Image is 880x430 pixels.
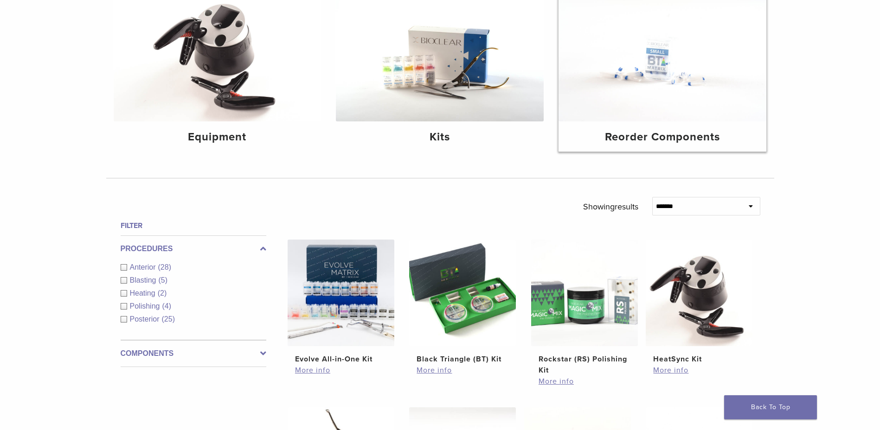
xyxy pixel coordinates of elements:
[121,129,314,145] h4: Equipment
[130,289,158,297] span: Heating
[343,129,536,145] h4: Kits
[409,240,517,365] a: Black Triangle (BT) KitBlack Triangle (BT) Kit
[130,276,159,284] span: Blasting
[158,276,167,284] span: (5)
[130,315,162,323] span: Posterior
[121,220,266,231] h4: Filter
[409,240,516,346] img: Black Triangle (BT) Kit
[162,315,175,323] span: (25)
[288,240,394,346] img: Evolve All-in-One Kit
[158,289,167,297] span: (2)
[130,302,162,310] span: Polishing
[645,240,753,365] a: HeatSync KitHeatSync Kit
[531,240,638,346] img: Rockstar (RS) Polishing Kit
[417,365,508,376] a: More info
[130,263,158,271] span: Anterior
[531,240,639,376] a: Rockstar (RS) Polishing KitRockstar (RS) Polishing Kit
[653,354,745,365] h2: HeatSync Kit
[295,354,387,365] h2: Evolve All-in-One Kit
[566,129,759,145] h4: Reorder Components
[539,376,630,387] a: More info
[583,197,638,216] p: Showing results
[287,240,395,365] a: Evolve All-in-One KitEvolve All-in-One Kit
[417,354,508,365] h2: Black Triangle (BT) Kit
[121,348,266,359] label: Components
[539,354,630,376] h2: Rockstar (RS) Polishing Kit
[724,395,817,419] a: Back To Top
[295,365,387,376] a: More info
[653,365,745,376] a: More info
[646,240,752,346] img: HeatSync Kit
[158,263,171,271] span: (28)
[121,243,266,254] label: Procedures
[162,302,171,310] span: (4)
